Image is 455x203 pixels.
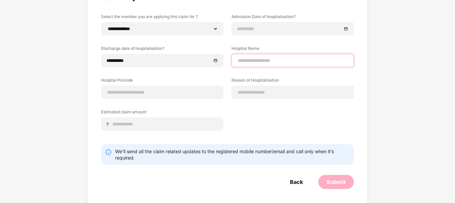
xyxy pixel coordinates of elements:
label: Hospital Name [232,45,354,54]
label: Admission Date of hospitalisation? [232,14,354,22]
label: Discharge date of hospitalisation? [101,45,223,54]
div: Back [290,178,303,186]
label: Reason of Hospitalisation [232,77,354,86]
label: Select the member you are applying this claim for ? [101,14,223,22]
label: Hospital Pincode [101,77,223,86]
div: We’ll send all the claim related updates to the registered mobile number/email and call only when... [115,148,350,161]
div: Submit [327,178,346,186]
label: Estimated claim amount [101,109,223,117]
img: svg+xml;base64,PHN2ZyBpZD0iSW5mby0yMHgyMCIgeG1sbnM9Imh0dHA6Ly93d3cudzMub3JnLzIwMDAvc3ZnIiB3aWR0aD... [105,149,112,156]
span: ₹ [106,121,112,127]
